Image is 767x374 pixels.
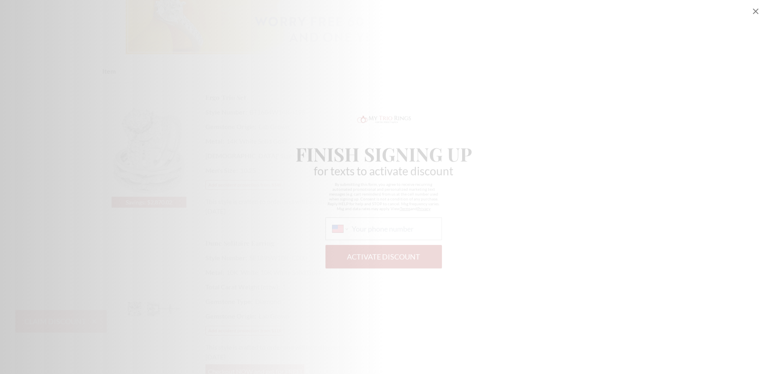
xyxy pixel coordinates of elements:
div: Close popup [751,6,761,16]
p: Finish Signing Up [296,140,472,159]
a: Privacy [417,202,431,207]
input: Phone number country [352,220,435,229]
p: for texts to activate discount [314,162,453,171]
a: Terms [400,202,410,207]
img: Logo [355,110,412,121]
span: Hello there! Welcome to My Trio Rings! Please let us know what questions you have! 😀 [5,6,95,28]
p: By submitting this form, you agree to receive recurring automated promotional and personalized ma... [325,178,442,207]
button: Activate Discount [325,241,442,264]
